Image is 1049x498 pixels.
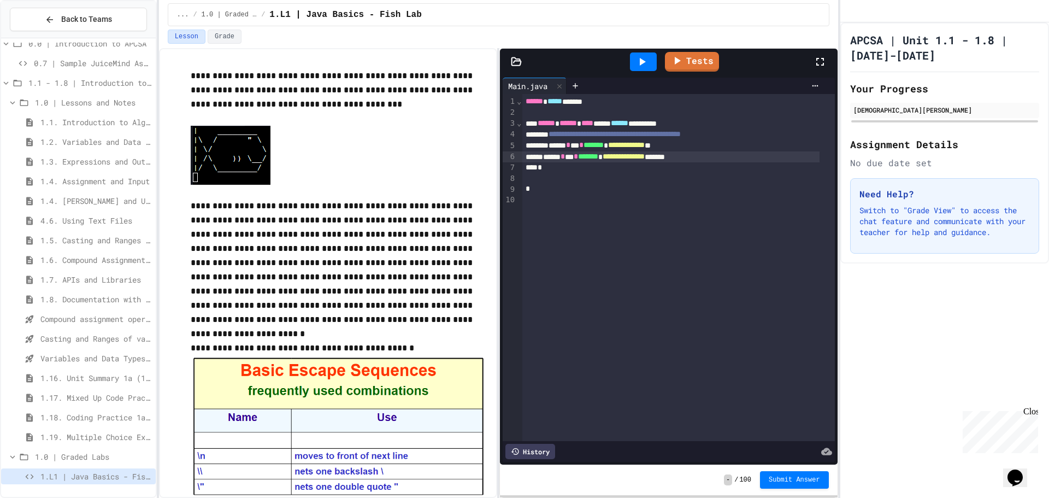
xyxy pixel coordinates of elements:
[760,471,829,489] button: Submit Answer
[40,175,151,187] span: 1.4. Assignment and Input
[40,392,151,403] span: 1.17. Mixed Up Code Practice 1.1-1.6
[503,107,516,118] div: 2
[40,353,151,364] span: Variables and Data Types - Quiz
[34,57,151,69] span: 0.7 | Sample JuiceMind Assignment - [GEOGRAPHIC_DATA]
[40,215,151,226] span: 4.6. Using Text Files
[40,471,151,482] span: 1.L1 | Java Basics - Fish Lab
[28,38,151,49] span: 0.0 | Introduction to APCSA
[503,78,567,94] div: Main.java
[859,205,1030,238] p: Switch to "Grade View" to access the chat feature and communicate with your teacher for help and ...
[850,137,1039,152] h2: Assignment Details
[503,118,516,129] div: 3
[269,8,421,21] span: 1.L1 | Java Basics - Fish Lab
[202,10,257,19] span: 1.0 | Graded Labs
[850,32,1039,63] h1: APCSA | Unit 1.1 - 1.8 | [DATE]-[DATE]
[4,4,75,69] div: Chat with us now!Close
[193,10,197,19] span: /
[724,474,732,485] span: -
[40,254,151,266] span: 1.6. Compound Assignment Operators
[734,476,738,484] span: /
[859,188,1030,201] h3: Need Help?
[40,156,151,167] span: 1.3. Expressions and Output [New]
[10,8,147,31] button: Back to Teams
[35,451,151,462] span: 1.0 | Graded Labs
[958,407,1038,453] iframe: chat widget
[503,195,516,206] div: 10
[40,294,151,305] span: 1.8. Documentation with Comments and Preconditions
[261,10,265,19] span: /
[739,476,751,484] span: 100
[516,119,522,127] span: Fold line
[665,52,719,72] a: Tests
[503,129,516,140] div: 4
[503,173,516,184] div: 8
[40,431,151,443] span: 1.19. Multiple Choice Exercises for Unit 1a (1.1-1.6)
[850,81,1039,96] h2: Your Progress
[503,184,516,195] div: 9
[503,96,516,107] div: 1
[61,14,112,25] span: Back to Teams
[503,151,516,162] div: 6
[40,235,151,246] span: 1.5. Casting and Ranges of Values
[40,195,151,207] span: 1.4. [PERSON_NAME] and User Input
[503,140,516,151] div: 5
[503,80,553,92] div: Main.java
[40,372,151,384] span: 1.16. Unit Summary 1a (1.1-1.6)
[850,156,1039,169] div: No due date set
[40,333,151,344] span: Casting and Ranges of variables - Quiz
[208,30,241,44] button: Grade
[168,30,205,44] button: Lesson
[40,136,151,148] span: 1.2. Variables and Data Types
[516,97,522,106] span: Fold line
[28,77,151,89] span: 1.1 - 1.8 | Introduction to Java
[40,313,151,325] span: Compound assignment operators - Quiz
[853,105,1036,115] div: [DEMOGRAPHIC_DATA][PERSON_NAME]
[1003,454,1038,487] iframe: chat widget
[40,274,151,285] span: 1.7. APIs and Libraries
[40,412,151,423] span: 1.18. Coding Practice 1a (1.1-1.6)
[505,444,555,459] div: History
[769,476,820,484] span: Submit Answer
[503,162,516,173] div: 7
[40,116,151,128] span: 1.1. Introduction to Algorithms, Programming, and Compilers
[177,10,189,19] span: ...
[35,97,151,108] span: 1.0 | Lessons and Notes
